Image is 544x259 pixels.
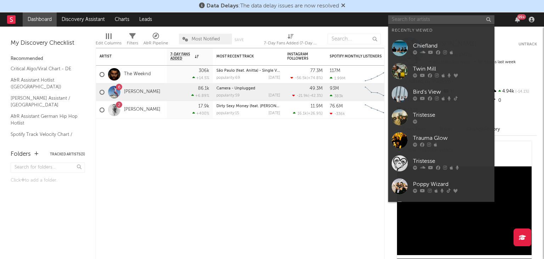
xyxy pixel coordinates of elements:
a: Leads [134,12,157,27]
div: popularity: 69 [216,76,240,80]
div: A&R Pipeline [143,30,168,51]
a: A&R Assistant German Hip Hop Hotlist [11,112,78,127]
a: São Paulo (feat. Anitta) - Single Version [216,69,288,73]
div: Camera - Unplugged [216,87,280,90]
a: Tristesse [388,106,494,129]
a: Deftones [388,198,494,221]
input: Search... [328,34,381,44]
div: ( ) [293,111,323,116]
div: Folders [11,150,31,159]
div: 4.94k [490,87,537,96]
span: Most Notified [192,37,220,42]
a: [PERSON_NAME] [124,107,160,113]
svg: Chart title [362,83,393,101]
span: -42.3 % [309,94,322,98]
div: popularity: 15 [216,111,239,115]
div: Twin Mill [413,65,491,73]
svg: Chart title [362,66,393,83]
div: 77.3M [310,68,323,73]
a: Critical Algo/Viral Chart - DE [11,65,78,73]
div: My Discovery Checklist [11,39,85,48]
a: [PERSON_NAME] Assistant / [GEOGRAPHIC_DATA] [11,94,78,109]
div: 17.9k [198,104,209,109]
a: Tristesse [388,152,494,175]
span: -14.1 % [514,90,529,94]
div: [DATE] [268,94,280,98]
a: A&R Assistant Hotlist ([GEOGRAPHIC_DATA]) [11,76,78,91]
a: The Weeknd [124,71,151,77]
div: 383k [330,94,343,98]
div: Spotify Monthly Listeners [330,54,383,59]
span: 16.1k [297,112,307,116]
div: 93M [330,86,339,91]
span: 7-Day Fans Added [170,52,193,61]
div: Instagram Followers [287,52,312,61]
button: Tracked Artists(3) [50,153,85,156]
div: Most Recent Track [216,54,270,59]
span: -21.9k [297,94,308,98]
div: popularity: 59 [216,94,240,98]
div: A&R Pipeline [143,39,168,48]
div: Edit Columns [96,30,121,51]
button: 99+ [515,17,520,22]
svg: Chart title [362,101,393,119]
div: Tristesse [413,111,491,119]
div: 0 [490,96,537,105]
input: Search for artists [388,15,494,24]
a: Dashboard [23,12,57,27]
div: 306k [199,68,209,73]
div: +14.5 % [192,76,209,80]
div: Click to add a folder. [11,176,85,185]
a: Spotify Track Velocity Chart / DE [11,131,78,145]
div: Dirty Sexy Money (feat. Charli XCX & French Montana) - Mesto Remix [216,104,280,108]
div: Recently Viewed [392,26,491,35]
div: Filters [127,39,138,48]
span: Data Delays [206,3,238,9]
div: [DATE] [268,111,280,115]
div: 49.3M [310,86,323,91]
a: Trauma Glow [388,129,494,152]
div: 76.6M [330,104,343,109]
div: 99 + [517,14,526,20]
div: 7-Day Fans Added (7-Day Fans Added) [264,39,317,48]
a: Twin Mill [388,60,494,83]
span: +26.9 % [308,112,322,116]
div: +6.89 % [191,93,209,98]
input: Search for folders... [11,162,85,173]
a: Chiefland [388,37,494,60]
div: 117M [330,68,340,73]
span: : The data delay issues are now resolved [206,3,339,9]
div: 1.99M [330,76,345,81]
div: [DATE] [268,76,280,80]
a: [PERSON_NAME] [124,89,160,95]
span: +74.8 % [308,76,322,80]
a: Discovery Assistant [57,12,110,27]
div: Bird's View [413,88,491,96]
a: Bird's View [388,83,494,106]
div: Poppy Wizard [413,180,491,188]
div: Artist [100,54,153,59]
div: Tristesse [413,157,491,165]
button: Untrack [518,41,537,48]
div: Recommended [11,55,85,63]
div: Trauma Glow [413,134,491,142]
div: 86.1k [198,86,209,91]
a: Dirty Sexy Money (feat. [PERSON_NAME] & French [US_STATE]) - [PERSON_NAME] Remix [216,104,379,108]
div: Edit Columns [96,39,121,48]
div: ( ) [290,76,323,80]
div: ( ) [292,93,323,98]
div: Filters [127,30,138,51]
span: Dismiss [341,3,345,9]
div: -336k [330,111,345,116]
div: +400 % [192,111,209,116]
div: Chiefland [413,42,491,50]
div: 11.9M [311,104,323,109]
a: Camera - Unplugged [216,87,255,90]
span: -56.5k [295,76,307,80]
div: São Paulo (feat. Anitta) - Single Version [216,69,280,73]
div: 7-Day Fans Added (7-Day Fans Added) [264,30,317,51]
a: Charts [110,12,134,27]
a: Poppy Wizard [388,175,494,198]
button: Save [234,38,244,42]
